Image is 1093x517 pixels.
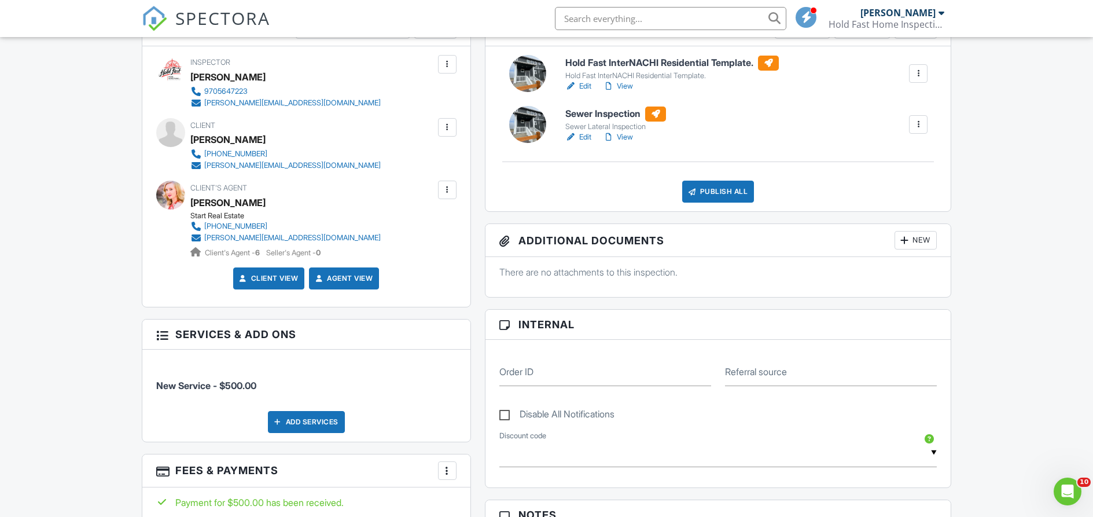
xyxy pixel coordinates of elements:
[204,98,381,108] div: [PERSON_NAME][EMAIL_ADDRESS][DOMAIN_NAME]
[175,6,270,30] span: SPECTORA
[860,7,936,19] div: [PERSON_NAME]
[682,181,755,203] div: Publish All
[499,365,533,378] label: Order ID
[190,121,215,130] span: Client
[313,273,373,284] a: Agent View
[204,87,248,96] div: 9705647223
[565,56,779,71] h6: Hold Fast InterNACHI Residential Template.
[190,148,381,160] a: [PHONE_NUMBER]
[190,194,266,211] a: [PERSON_NAME]
[142,16,270,40] a: SPECTORA
[895,231,937,250] div: New
[266,248,321,257] span: Seller's Agent -
[499,431,546,441] label: Discount code
[204,233,381,243] div: [PERSON_NAME][EMAIL_ADDRESS][DOMAIN_NAME]
[156,380,256,391] span: New Service - $500.00
[485,310,951,340] h3: Internal
[204,149,267,159] div: [PHONE_NUMBER]
[190,58,230,67] span: Inspector
[156,358,457,401] li: Service: New Service
[555,7,786,30] input: Search everything...
[142,6,167,31] img: The Best Home Inspection Software - Spectora
[565,107,666,122] h6: Sewer Inspection
[565,71,779,80] div: Hold Fast InterNACHI Residential Template.
[142,320,470,350] h3: Services & Add ons
[603,131,633,143] a: View
[316,248,321,257] strong: 0
[190,221,381,232] a: [PHONE_NUMBER]
[190,97,381,109] a: [PERSON_NAME][EMAIL_ADDRESS][DOMAIN_NAME]
[190,232,381,244] a: [PERSON_NAME][EMAIL_ADDRESS][DOMAIN_NAME]
[204,161,381,170] div: [PERSON_NAME][EMAIL_ADDRESS][DOMAIN_NAME]
[190,68,266,86] div: [PERSON_NAME]
[499,266,937,278] p: There are no attachments to this inspection.
[237,273,299,284] a: Client View
[565,107,666,132] a: Sewer Inspection Sewer Lateral Inspection
[1077,478,1091,487] span: 10
[156,496,457,509] div: Payment for $500.00 has been received.
[1054,478,1081,505] iframe: Intercom live chat
[142,454,470,487] h3: Fees & Payments
[565,122,666,131] div: Sewer Lateral Inspection
[499,409,614,423] label: Disable All Notifications
[565,56,779,81] a: Hold Fast InterNACHI Residential Template. Hold Fast InterNACHI Residential Template.
[565,80,591,92] a: Edit
[205,248,262,257] span: Client's Agent -
[485,224,951,257] h3: Additional Documents
[603,80,633,92] a: View
[190,211,390,221] div: Start Real Estate
[268,411,345,433] div: Add Services
[829,19,944,30] div: Hold Fast Home Inspections
[190,131,266,148] div: [PERSON_NAME]
[190,86,381,97] a: 9705647223
[725,365,787,378] label: Referral source
[190,184,247,192] span: Client's Agent
[255,248,260,257] strong: 6
[190,160,381,171] a: [PERSON_NAME][EMAIL_ADDRESS][DOMAIN_NAME]
[565,131,591,143] a: Edit
[204,222,267,231] div: [PHONE_NUMBER]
